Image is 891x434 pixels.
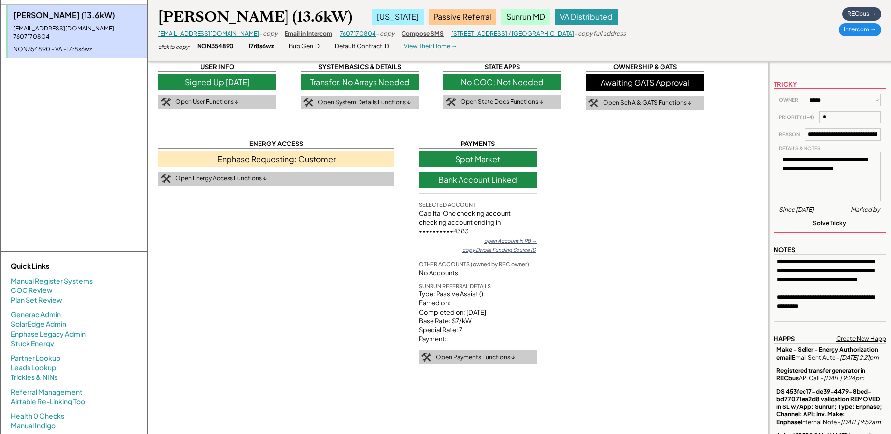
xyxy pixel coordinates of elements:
[586,74,704,91] div: Awaiting GATS Approval
[779,131,800,138] div: REASON
[419,151,537,167] div: Spot Market
[774,334,795,343] div: HAPPS
[11,363,56,373] a: Leads Lookup
[161,174,171,183] img: tool-icon.png
[419,172,537,188] div: Bank Account Linked
[161,98,171,107] img: tool-icon.png
[301,74,419,90] div: Transfer, No Arrays Needed
[249,42,274,51] div: l7r8s6wz
[839,23,881,36] div: Intercom →
[11,373,57,382] a: Trickies & NINs
[11,339,54,348] a: Stuck Energy
[285,30,332,38] div: Email in Intercom
[11,286,53,295] a: COC Review
[779,145,820,152] div: DETAILS & NOTES
[11,310,61,319] a: Generac Admin
[840,354,879,361] em: [DATE] 2:21pm
[289,42,320,51] div: Bub Gen ID
[779,206,814,214] div: Since [DATE]
[446,98,456,107] img: tool-icon.png
[824,375,864,382] em: [DATE] 9:24pm
[774,245,795,254] div: NOTES
[11,397,86,406] a: Airtable Re-Linking Tool
[419,289,537,343] div: Type: Passive Assist () Earned on: Completed on: [DATE] Base Rate: $7/kW Special Rate: 7 Payment:
[851,206,881,214] div: Marked by
[460,98,543,106] div: Open State Docs Functions ↓
[13,25,143,41] div: [EMAIL_ADDRESS][DOMAIN_NAME] - 7607170804
[443,74,561,90] div: No COC; Not Needed
[421,353,431,362] img: tool-icon.png
[603,99,691,107] div: Open Sch A & GATS Functions ↓
[197,42,234,51] div: NON354890
[451,30,574,37] a: [STREET_ADDRESS] / [GEOGRAPHIC_DATA]
[443,62,561,72] div: STATE APPS
[13,45,143,54] div: NON354890 - VA - l7r8s6wz
[462,246,536,253] div: copy Dwolla Funding Source ID
[555,9,618,25] div: VA Distributed
[158,30,259,37] a: [EMAIL_ADDRESS][DOMAIN_NAME]
[11,319,66,329] a: SolarEdge Admin
[776,346,879,361] strong: Make - Seller - Energy Authorization email
[301,62,419,72] div: SYSTEM BASICS & DETAILS
[303,98,313,107] img: tool-icon.png
[779,97,801,103] div: OWNER
[574,30,626,38] div: - copy full address
[11,295,62,305] a: Plan Set Review
[484,237,537,244] div: open Account in RB →
[158,139,394,148] div: ENERGY ACCESS
[842,7,881,21] div: RECbus →
[404,42,457,51] div: View Their Home →
[419,282,491,289] div: SUNRUN REFERRAL DETAILS
[372,9,424,25] div: [US_STATE]
[158,7,352,27] div: [PERSON_NAME] (13.6kW)
[376,30,394,38] div: - copy
[402,30,444,38] div: Compose SMS
[436,353,515,362] div: Open Payments Functions ↓
[588,99,598,108] img: tool-icon.png
[419,260,529,268] div: OTHER ACCOUNTS (owned by REC owner)
[158,74,276,90] div: Signed Up [DATE]
[158,151,394,167] div: Enphase Requesting: Customer
[429,9,496,25] div: Passive Referral
[779,114,814,120] div: PRIORITY (1-4)
[175,98,239,106] div: Open User Functions ↓
[841,418,881,426] em: [DATE] 9:52am
[586,62,704,72] div: OWNERSHIP & GATS
[13,10,143,21] div: [PERSON_NAME] (13.6kW)
[11,387,83,397] a: Referral Management
[776,367,866,382] strong: Registered transfer generator in RECbus
[175,174,267,183] div: Open Energy Access Functions ↓
[419,268,458,277] div: No Accounts
[11,329,86,339] a: Enphase Legacy Admin
[419,209,537,236] div: Capiltal One checking account - checking account ending in ••••••••••4383
[501,9,550,25] div: Sunrun MD
[813,219,847,228] div: Solve Tricky
[11,353,60,363] a: Partner Lookup
[259,30,277,38] div: - copy
[158,43,190,50] div: click to copy:
[11,411,64,421] a: Health 0 Checks
[11,261,109,271] div: Quick Links
[158,62,276,72] div: USER INFO
[318,98,411,107] div: Open System Details Functions ↓
[776,388,883,426] div: Internal Note -
[335,42,389,51] div: Default Contract ID
[774,80,797,88] div: TRICKY
[340,30,376,37] a: 7607170804
[776,388,883,426] strong: DS 453fec17-de39-4479-8bed-bd77071ea2d8 validation REMOVED in SL w/App: Sunrun; Type: Enphase; Ch...
[11,276,93,286] a: Manual Register Systems
[776,346,883,361] div: Email Sent Auto -
[419,201,476,208] div: SELECTED ACCOUNT
[419,139,537,148] div: PAYMENTS
[11,421,56,431] a: Manual Indigo
[776,367,883,382] div: API Call -
[836,335,886,343] div: Create New Happ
